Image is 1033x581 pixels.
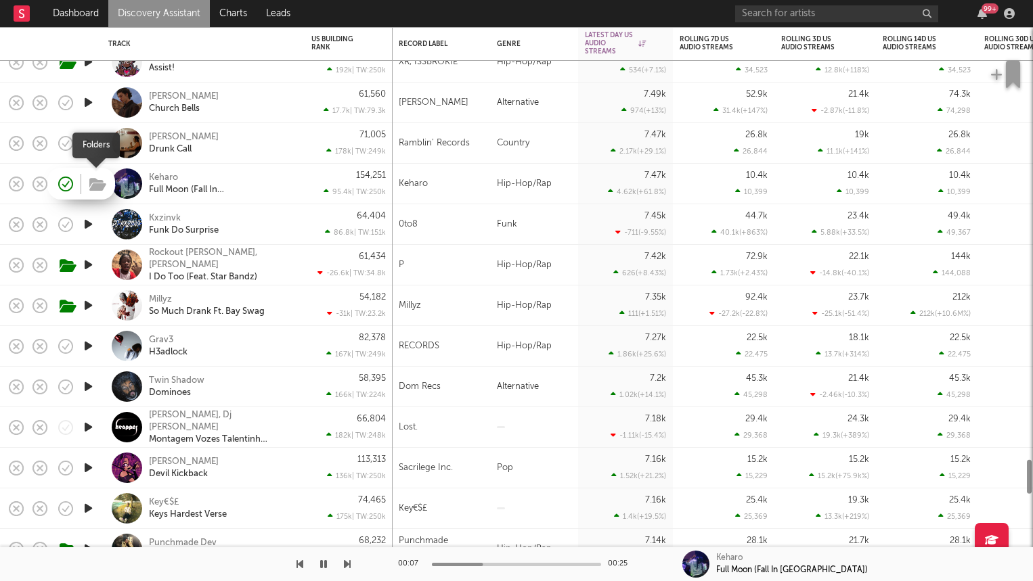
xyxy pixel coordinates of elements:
[883,35,950,51] div: Rolling 14D US Audio Streams
[982,3,998,14] div: 99 +
[611,390,666,399] div: 1.02k ( +14.1 % )
[149,131,219,143] a: [PERSON_NAME]
[359,90,386,99] div: 61,560
[490,83,578,123] div: Alternative
[848,496,869,505] div: 19.3k
[149,468,208,480] a: Devil Kickback
[645,415,666,423] div: 7.18k
[848,374,869,383] div: 21.4k
[950,536,971,545] div: 28.1k
[734,431,768,440] div: 29,368
[149,271,257,283] div: I Do Too (Feat. Star Bandz)
[812,228,869,237] div: 5.88k ( +33.5 % )
[359,252,386,261] div: 61,434
[814,431,869,440] div: 19.3k ( +389 % )
[357,212,386,220] div: 64,404
[399,176,428,192] div: Keharo
[608,556,635,572] div: 00:25
[149,143,192,156] a: Drunk Call
[490,204,578,245] div: Funk
[490,367,578,407] div: Alternative
[585,31,646,55] div: Latest Day US Audio Streams
[311,106,386,115] div: 17.7k | TW: 79.3k
[849,333,869,342] div: 18.1k
[359,131,386,139] div: 71,005
[716,564,868,576] div: Full Moon (Fall In [GEOGRAPHIC_DATA])
[735,187,768,196] div: 10,399
[311,147,386,156] div: 178k | TW: 249k
[149,346,188,358] div: H3adlock
[149,91,219,103] div: [PERSON_NAME]
[149,334,173,346] a: Grav3
[149,509,227,521] div: Keys Hardest Verse
[848,212,869,220] div: 23.4k
[615,228,666,237] div: -711 ( -9.55 % )
[810,269,869,277] div: -14.8k ( -40.1 % )
[399,135,470,152] div: Ramblin' Records
[311,269,386,277] div: -26.6k | TW: 34.8k
[812,106,869,115] div: -2.87k ( -11.8 % )
[149,184,294,196] div: Full Moon (Fall In [GEOGRAPHIC_DATA])
[747,333,768,342] div: 22.5k
[149,306,265,318] a: So Much Drank Ft. Bay Swag
[311,309,386,318] div: -31k | TW: 23.2k
[399,338,439,354] div: RECORDS
[716,552,743,564] div: Keharo
[816,512,869,521] div: 13.3k ( +219 % )
[149,225,219,237] div: Funk Do Surprise
[938,390,971,399] div: 45,298
[149,537,217,549] a: Punchmade Dev
[948,212,971,220] div: 49.4k
[359,293,386,302] div: 54,182
[848,171,869,180] div: 10.4k
[837,187,869,196] div: 10,399
[149,212,181,225] div: Kxzinvk
[818,147,869,156] div: 11.1k ( +141 % )
[812,309,869,318] div: -25.1k ( -51.4 % )
[644,212,666,220] div: 7.45k
[948,415,971,423] div: 29.4k
[399,257,404,273] div: P
[745,212,768,220] div: 44.7k
[855,131,869,139] div: 19k
[149,375,204,387] a: Twin Shadow
[745,131,768,139] div: 26.8k
[848,90,869,99] div: 21.4k
[938,106,971,115] div: 74,298
[311,471,386,480] div: 136k | TW: 250k
[734,147,768,156] div: 26,844
[399,95,468,111] div: [PERSON_NAME]
[746,90,768,99] div: 52.9k
[849,252,869,261] div: 22.1k
[650,374,666,383] div: 7.2k
[357,455,386,464] div: 113,313
[149,62,175,74] a: Assist!
[809,471,869,480] div: 15.2k ( +75.9k % )
[816,66,869,74] div: 12.8k ( +118 % )
[938,187,971,196] div: 10,399
[490,123,578,164] div: Country
[149,496,179,509] a: Key€$£
[734,390,768,399] div: 45,298
[644,171,666,180] div: 7.47k
[745,415,768,423] div: 29.4k
[938,228,971,237] div: 49,367
[608,187,666,196] div: 4.62k ( +61.8 % )
[149,456,219,468] a: [PERSON_NAME]
[149,409,294,434] a: [PERSON_NAME], Dj [PERSON_NAME]
[848,415,869,423] div: 24.3k
[736,66,768,74] div: 34,523
[311,228,386,237] div: 86.8k | TW: 151k
[356,171,386,180] div: 154,251
[149,172,178,184] div: Keharo
[645,455,666,464] div: 7.16k
[645,333,666,342] div: 7.27k
[849,455,869,464] div: 15.2k
[746,252,768,261] div: 72.9k
[746,496,768,505] div: 25.4k
[497,40,565,48] div: Genre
